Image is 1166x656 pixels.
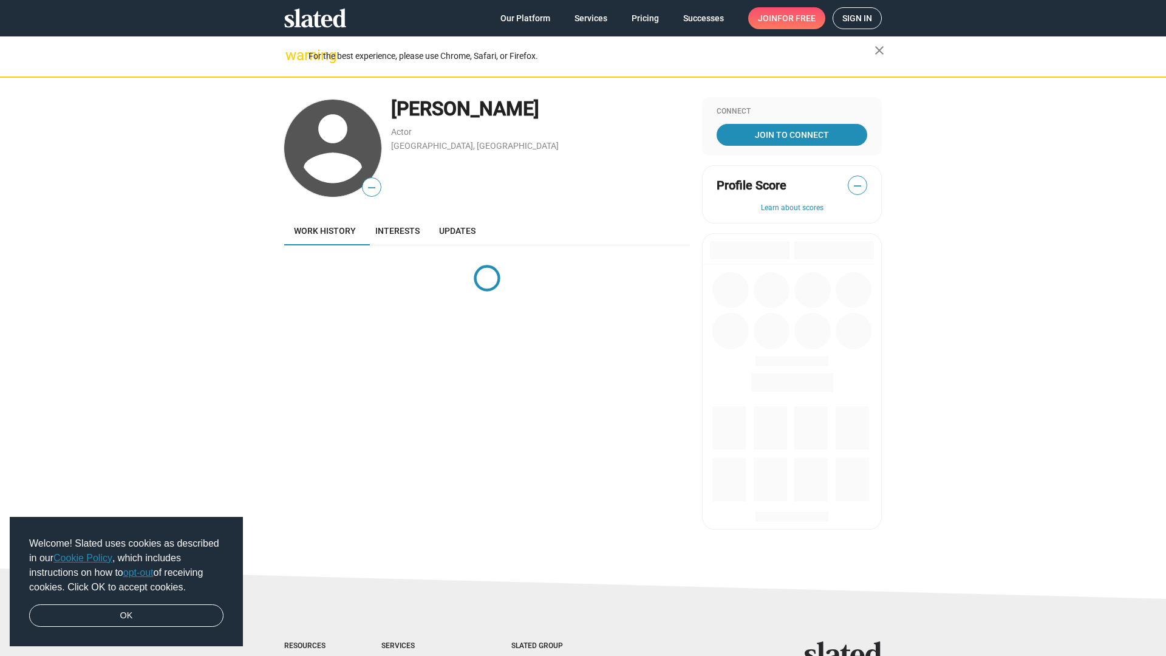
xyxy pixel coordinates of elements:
span: Join [758,7,816,29]
a: Join To Connect [717,124,867,146]
mat-icon: close [872,43,887,58]
span: Join To Connect [719,124,865,146]
a: Updates [429,216,485,245]
a: Sign in [833,7,882,29]
span: — [363,180,381,196]
span: Our Platform [500,7,550,29]
a: Our Platform [491,7,560,29]
span: Sign in [842,8,872,29]
div: Services [381,641,463,651]
a: Interests [366,216,429,245]
mat-icon: warning [285,48,300,63]
a: Pricing [622,7,669,29]
a: Work history [284,216,366,245]
a: Cookie Policy [53,553,112,563]
span: Welcome! Slated uses cookies as described in our , which includes instructions on how to of recei... [29,536,223,595]
div: Slated Group [511,641,594,651]
a: Joinfor free [748,7,825,29]
div: cookieconsent [10,517,243,647]
a: [GEOGRAPHIC_DATA], [GEOGRAPHIC_DATA] [391,141,559,151]
div: For the best experience, please use Chrome, Safari, or Firefox. [309,48,874,64]
span: Successes [683,7,724,29]
span: Updates [439,226,476,236]
span: — [848,178,867,194]
span: Profile Score [717,177,786,194]
a: dismiss cookie message [29,604,223,627]
span: Pricing [632,7,659,29]
a: Actor [391,127,412,137]
div: [PERSON_NAME] [391,96,690,122]
span: Work history [294,226,356,236]
div: Connect [717,107,867,117]
a: Successes [673,7,734,29]
a: opt-out [123,567,154,578]
div: Resources [284,641,333,651]
a: Services [565,7,617,29]
span: for free [777,7,816,29]
span: Interests [375,226,420,236]
button: Learn about scores [717,203,867,213]
span: Services [574,7,607,29]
